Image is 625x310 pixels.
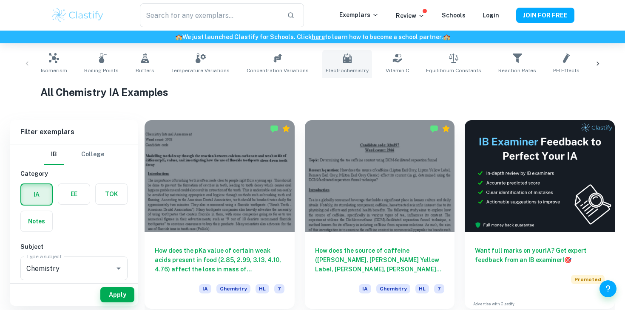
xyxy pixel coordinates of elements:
[498,67,536,74] span: Reaction Rates
[571,275,605,284] span: Promoted
[599,280,616,297] button: Help and Feedback
[465,120,615,232] img: Thumbnail
[473,301,514,307] a: Advertise with Clastify
[2,32,623,42] h6: We just launched Clastify for Schools. Click to learn how to become a school partner.
[396,11,425,20] p: Review
[175,34,182,40] span: 🏫
[386,67,409,74] span: Vitamin C
[442,12,466,19] a: Schools
[430,124,438,133] img: Marked
[140,3,280,27] input: Search for any exemplars...
[270,124,278,133] img: Marked
[58,184,90,204] button: EE
[21,184,52,205] button: IA
[44,144,64,165] button: IB
[44,144,104,165] div: Filter type choice
[216,284,250,293] span: Chemistry
[483,12,499,19] a: Login
[315,246,445,274] h6: How does the source of caffeine ([PERSON_NAME], [PERSON_NAME] Yellow Label, [PERSON_NAME], [PERSO...
[21,211,52,231] button: Notes
[247,67,309,74] span: Concentration Variations
[434,284,444,293] span: 7
[256,284,269,293] span: HL
[51,7,105,24] img: Clastify logo
[10,120,138,144] h6: Filter exemplars
[553,67,580,74] span: pH Effects
[443,34,450,40] span: 🏫
[516,8,574,23] button: JOIN FOR FREE
[282,124,290,133] div: Premium
[20,242,128,251] h6: Subject
[312,34,325,40] a: here
[155,246,284,274] h6: How does the pKa value of certain weak acids present in food (2.85, 2.99, 3.13, 4.10, 4.76) affec...
[136,67,154,74] span: Buffers
[100,287,134,302] button: Apply
[171,67,230,74] span: Temperature Variations
[40,85,585,100] h1: All Chemistry IA Examples
[339,10,379,20] p: Exemplars
[26,253,62,260] label: Type a subject
[376,284,410,293] span: Chemistry
[442,124,450,133] div: Premium
[305,120,455,309] a: How does the source of caffeine ([PERSON_NAME], [PERSON_NAME] Yellow Label, [PERSON_NAME], [PERSO...
[145,120,295,309] a: How does the pKa value of certain weak acids present in food (2.85, 2.99, 3.13, 4.10, 4.76) affec...
[96,184,127,204] button: TOK
[359,284,371,293] span: IA
[81,144,104,165] button: College
[113,262,125,274] button: Open
[199,284,211,293] span: IA
[426,67,481,74] span: Equilibrium Constants
[41,67,67,74] span: Isomerism
[465,120,615,309] a: Want full marks on yourIA? Get expert feedback from an IB examiner!PromotedAdvertise with Clastify
[326,67,369,74] span: Electrochemistry
[84,67,119,74] span: Boiling Points
[274,284,284,293] span: 7
[20,169,128,178] h6: Category
[415,284,429,293] span: HL
[564,256,571,263] span: 🎯
[475,246,605,265] h6: Want full marks on your IA ? Get expert feedback from an IB examiner!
